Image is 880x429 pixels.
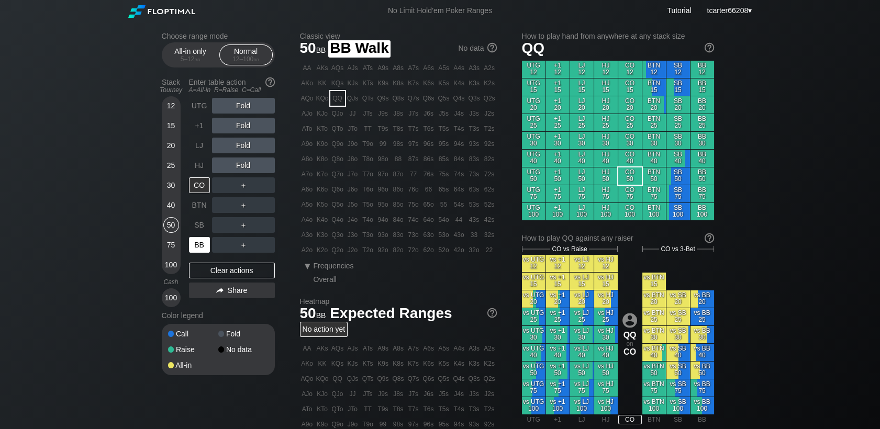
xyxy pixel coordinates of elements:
[216,288,224,293] img: share.864f2f62.svg
[406,228,421,242] div: 73o
[346,228,360,242] div: J3o
[570,150,594,167] div: LJ 40
[391,197,406,212] div: 85o
[467,61,482,75] div: A3s
[315,212,330,227] div: K4o
[642,167,666,185] div: BTN 50
[315,137,330,151] div: K9o
[467,121,482,136] div: T3s
[437,212,451,227] div: 54o
[189,197,210,213] div: BTN
[642,61,666,78] div: BTN 12
[704,42,715,53] img: help.32db89a4.svg
[361,91,375,106] div: QTs
[189,157,210,173] div: HJ
[452,197,466,212] div: 54s
[406,121,421,136] div: T7s
[406,182,421,197] div: 76o
[482,137,497,151] div: 92s
[315,91,330,106] div: KQo
[391,137,406,151] div: 98s
[642,78,666,96] div: BTN 15
[467,197,482,212] div: 53s
[222,45,270,65] div: Normal
[594,78,618,96] div: HJ 15
[189,86,275,94] div: A=All-in R=Raise C=Call
[163,118,179,133] div: 15
[330,197,345,212] div: Q5o
[482,152,497,166] div: 82s
[452,137,466,151] div: 94s
[376,228,391,242] div: 93o
[482,61,497,75] div: A2s
[406,152,421,166] div: 87s
[128,5,195,18] img: Floptimal logo
[315,152,330,166] div: K8o
[618,167,642,185] div: CO 50
[522,132,545,149] div: UTG 30
[458,44,496,53] div: No data
[690,61,714,78] div: BB 12
[300,243,315,257] div: A2o
[346,167,360,182] div: J7o
[361,106,375,121] div: JTs
[704,232,715,244] img: help.32db89a4.svg
[330,121,345,136] div: QTo
[376,76,391,91] div: K9s
[330,91,345,106] div: QQ
[618,61,642,78] div: CO 12
[300,76,315,91] div: AKo
[437,61,451,75] div: A5s
[315,228,330,242] div: K3o
[315,243,330,257] div: K2o
[690,203,714,220] div: BB 100
[570,203,594,220] div: LJ 100
[546,185,570,202] div: +1 75
[482,182,497,197] div: 62s
[522,150,545,167] div: UTG 40
[546,167,570,185] div: +1 50
[346,182,360,197] div: J6o
[361,228,375,242] div: T3o
[594,150,618,167] div: HJ 40
[522,114,545,131] div: UTG 25
[163,197,179,213] div: 40
[361,197,375,212] div: T5o
[300,228,315,242] div: A3o
[163,98,179,114] div: 12
[666,132,690,149] div: SB 30
[437,152,451,166] div: 85s
[376,243,391,257] div: 92o
[642,150,666,167] div: BTN 40
[212,138,275,153] div: Fold
[300,167,315,182] div: A7o
[330,106,345,121] div: QJo
[406,167,421,182] div: 77
[212,237,275,253] div: ＋
[346,121,360,136] div: JTo
[163,237,179,253] div: 75
[189,118,210,133] div: +1
[253,55,259,63] span: bb
[594,61,618,78] div: HJ 12
[376,137,391,151] div: 99
[346,152,360,166] div: J8o
[570,78,594,96] div: LJ 15
[376,152,391,166] div: 98o
[361,121,375,136] div: TT
[690,150,714,167] div: BB 40
[346,243,360,257] div: J2o
[437,106,451,121] div: J5s
[522,40,545,56] span: QQ
[189,217,210,233] div: SB
[189,74,275,98] div: Enter table action
[406,243,421,257] div: 72o
[163,217,179,233] div: 50
[300,212,315,227] div: A4o
[452,212,466,227] div: 44
[421,182,436,197] div: 66
[546,114,570,131] div: +1 25
[406,106,421,121] div: J7s
[300,106,315,121] div: AJo
[300,61,315,75] div: AA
